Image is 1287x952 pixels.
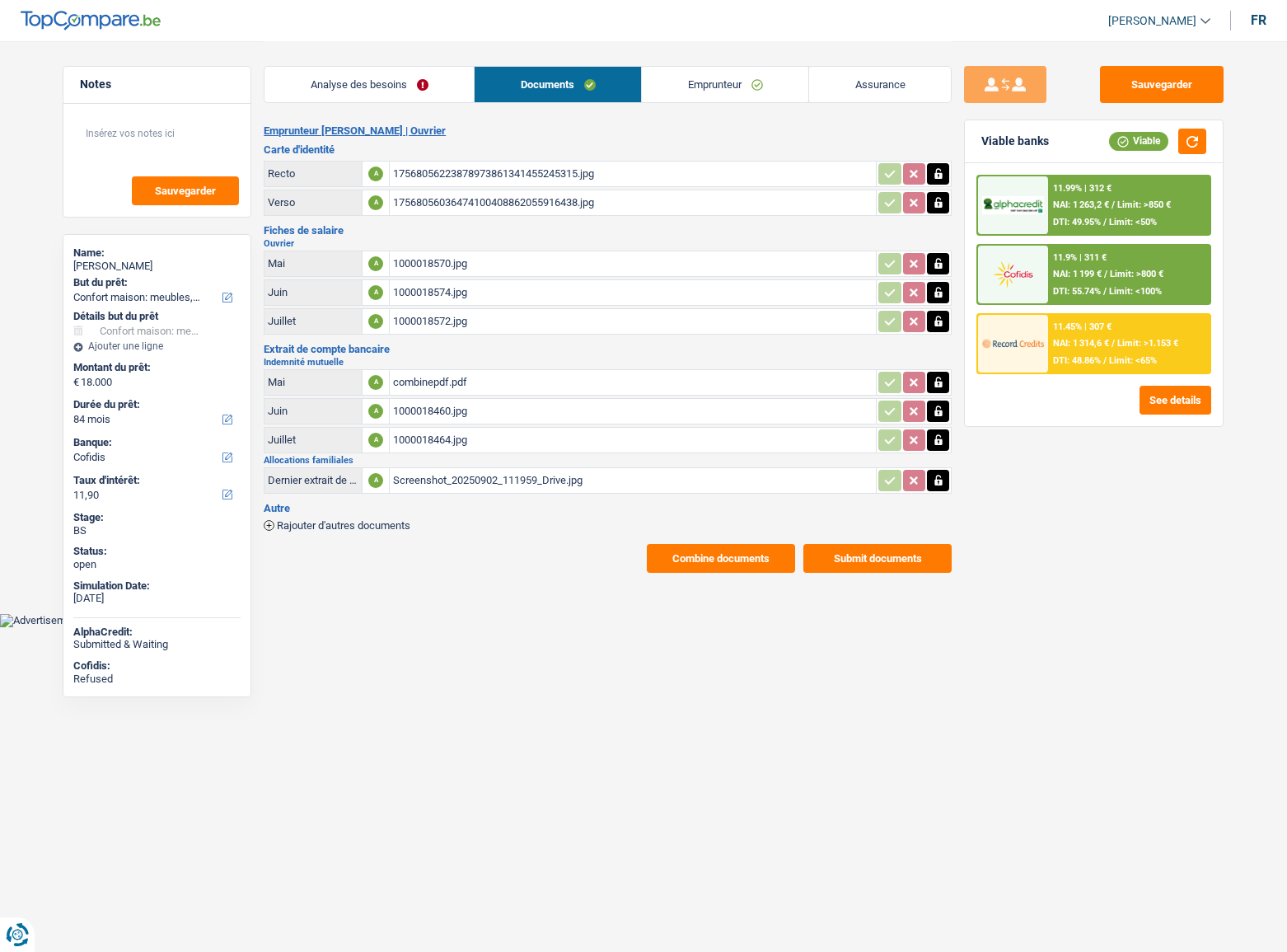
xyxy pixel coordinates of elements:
img: Cofidis [982,259,1043,289]
div: Juillet [268,434,358,446]
h3: Autre [264,503,952,514]
span: DTI: 48.86% [1053,355,1101,366]
span: / [1104,269,1107,279]
div: [DATE] [73,592,241,605]
div: A [368,166,383,181]
button: Sauvegarder [132,176,239,205]
div: 17568056036474100408862055916438.jpg [393,190,873,215]
span: DTI: 55.74% [1053,286,1101,297]
h2: Allocations familiales [264,456,952,465]
div: Viable banks [981,134,1049,148]
span: / [1111,338,1115,349]
span: / [1111,199,1115,210]
div: BS [73,524,241,537]
div: A [368,375,383,390]
span: / [1103,217,1107,227]
span: Limit: >800 € [1110,269,1163,279]
div: Juin [268,286,358,298]
span: / [1103,355,1107,366]
a: Assurance [809,67,951,102]
div: A [368,473,383,488]
div: Ajouter une ligne [73,340,241,352]
span: Limit: <100% [1109,286,1162,297]
img: TopCompare Logo [21,11,161,30]
div: Name: [73,246,241,260]
div: combinepdf.pdf [393,370,873,395]
h2: Emprunteur [PERSON_NAME] | Ouvrier [264,124,952,138]
label: Taux d'intérêt: [73,474,237,487]
div: A [368,195,383,210]
span: / [1103,286,1107,297]
div: Simulation Date: [73,579,241,593]
label: Banque: [73,436,237,449]
div: 11.99% | 312 € [1053,183,1111,194]
button: Rajouter d'autres documents [264,520,410,531]
label: But du prêt: [73,276,237,289]
div: A [368,404,383,419]
div: Mai [268,376,358,388]
span: Limit: <65% [1109,355,1157,366]
div: Juillet [268,315,358,327]
img: Record Credits [982,328,1043,359]
span: NAI: 1 199 € [1053,269,1102,279]
a: [PERSON_NAME] [1095,7,1210,35]
label: Montant du prêt: [73,361,237,374]
div: 11.45% | 307 € [1053,321,1111,332]
div: [PERSON_NAME] [73,260,241,273]
span: € [73,376,79,389]
div: 1000018570.jpg [393,251,873,276]
button: Combine documents [647,544,795,573]
label: Durée du prêt: [73,398,237,411]
div: Refused [73,673,241,686]
span: DTI: 49.95% [1053,217,1101,227]
a: Documents [475,67,641,102]
div: AlphaCredit: [73,626,241,639]
div: Submitted & Waiting [73,638,241,651]
div: 1000018464.jpg [393,428,873,453]
div: Recto [268,167,358,180]
div: Viable [1109,132,1168,150]
div: 1000018572.jpg [393,309,873,334]
div: Mai [268,257,358,270]
div: Verso [268,196,358,209]
img: AlphaCredit [982,196,1043,215]
div: open [73,558,241,571]
div: 17568056223878973861341455245315.jpg [393,162,873,186]
button: Submit documents [803,544,952,573]
div: 1000018460.jpg [393,399,873,424]
h2: Indemnité mutuelle [264,358,952,367]
div: 1000018574.jpg [393,280,873,305]
button: Sauvegarder [1100,66,1224,103]
button: See details [1140,386,1211,415]
span: Limit: >850 € [1117,199,1171,210]
div: Juin [268,405,358,417]
div: Stage: [73,511,241,524]
span: Limit: >1.153 € [1117,338,1178,349]
span: Rajouter d'autres documents [277,520,410,531]
h3: Carte d'identité [264,144,952,155]
a: Analyse des besoins [264,67,474,102]
span: [PERSON_NAME] [1108,14,1196,28]
div: Dernier extrait de compte pour vos allocations familiales [268,474,358,486]
div: Détails but du prêt [73,310,241,323]
div: Screenshot_20250902_111959_Drive.jpg [393,468,873,493]
div: A [368,433,383,448]
h3: Extrait de compte bancaire [264,344,952,354]
div: Cofidis: [73,659,241,673]
div: A [368,256,383,271]
span: Sauvegarder [155,185,216,196]
h3: Fiches de salaire [264,225,952,236]
h5: Notes [80,77,234,91]
div: Status: [73,545,241,558]
div: 11.9% | 311 € [1053,252,1107,263]
span: Limit: <50% [1109,217,1157,227]
h2: Ouvrier [264,239,952,248]
div: A [368,314,383,329]
span: NAI: 1 314,6 € [1053,338,1109,349]
div: fr [1251,12,1266,28]
a: Emprunteur [642,67,808,102]
div: A [368,285,383,300]
span: NAI: 1 263,2 € [1053,199,1109,210]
